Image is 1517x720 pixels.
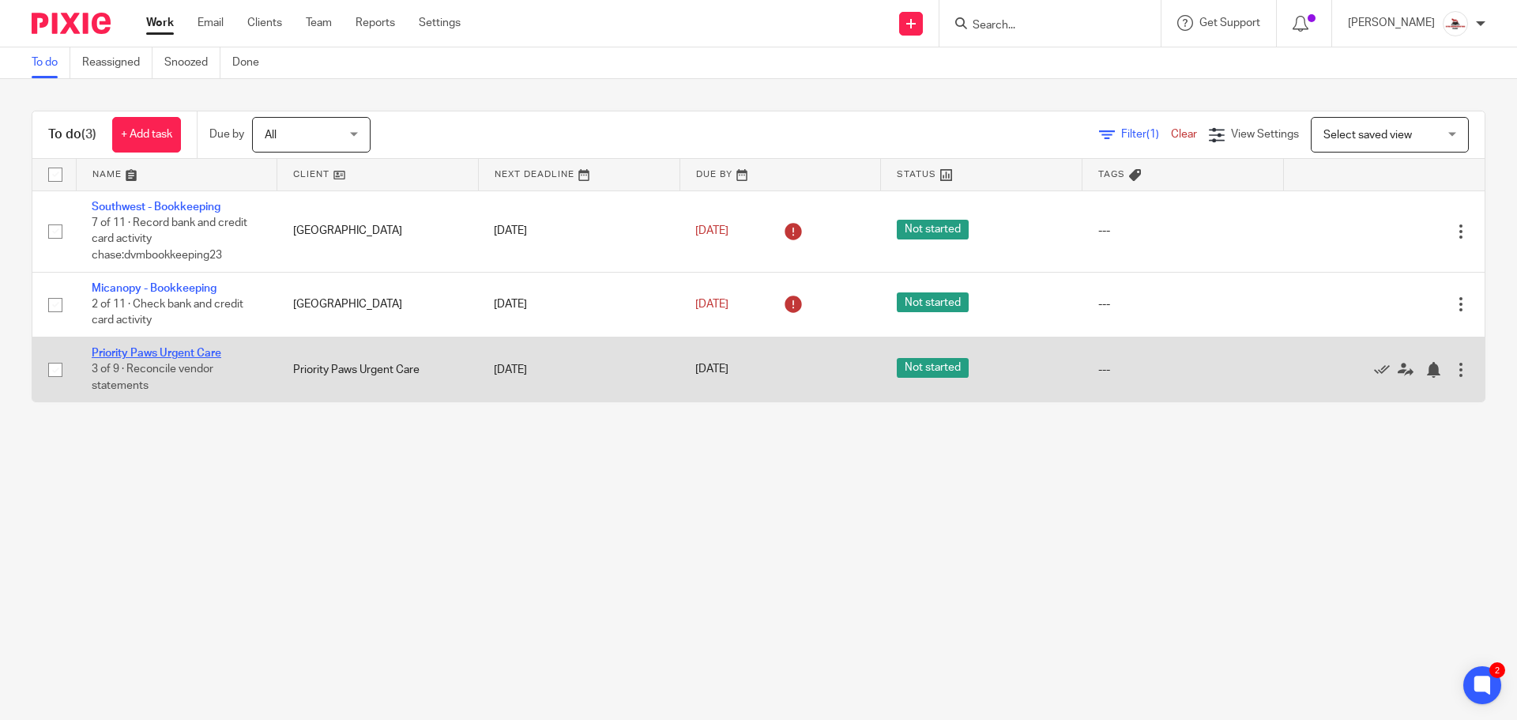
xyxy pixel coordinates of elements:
span: [DATE] [695,364,728,375]
a: Clients [247,15,282,31]
div: 2 [1489,662,1505,678]
a: Priority Paws Urgent Care [92,348,221,359]
a: To do [32,47,70,78]
p: Due by [209,126,244,142]
span: 2 of 11 · Check bank and credit card activity [92,299,243,326]
span: View Settings [1231,129,1299,140]
a: Settings [419,15,461,31]
span: 3 of 9 · Reconcile vendor statements [92,364,213,392]
td: Priority Paws Urgent Care [277,337,479,402]
span: Filter [1121,129,1171,140]
span: Select saved view [1323,130,1412,141]
a: Work [146,15,174,31]
span: [DATE] [695,225,728,236]
a: Team [306,15,332,31]
span: Not started [897,220,969,239]
span: Tags [1098,170,1125,179]
td: [DATE] [478,272,679,337]
a: Micanopy - Bookkeeping [92,283,216,294]
a: Reassigned [82,47,152,78]
a: Mark as done [1374,362,1398,378]
div: --- [1098,296,1268,312]
span: (1) [1146,129,1159,140]
span: [DATE] [695,299,728,310]
span: 7 of 11 · Record bank and credit card activity chase:dvmbookkeeping23 [92,217,247,261]
span: Not started [897,358,969,378]
td: [GEOGRAPHIC_DATA] [277,272,479,337]
a: Done [232,47,271,78]
div: --- [1098,223,1268,239]
a: Reports [356,15,395,31]
td: [GEOGRAPHIC_DATA] [277,190,479,272]
input: Search [971,19,1113,33]
p: [PERSON_NAME] [1348,15,1435,31]
img: EtsyProfilePhoto.jpg [1443,11,1468,36]
span: (3) [81,128,96,141]
span: Get Support [1199,17,1260,28]
a: Southwest - Bookkeeping [92,202,220,213]
h1: To do [48,126,96,143]
span: Not started [897,292,969,312]
a: Email [198,15,224,31]
img: Pixie [32,13,111,34]
a: Snoozed [164,47,220,78]
td: [DATE] [478,190,679,272]
a: Clear [1171,129,1197,140]
td: [DATE] [478,337,679,402]
a: + Add task [112,117,181,153]
div: --- [1098,362,1268,378]
span: All [265,130,277,141]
